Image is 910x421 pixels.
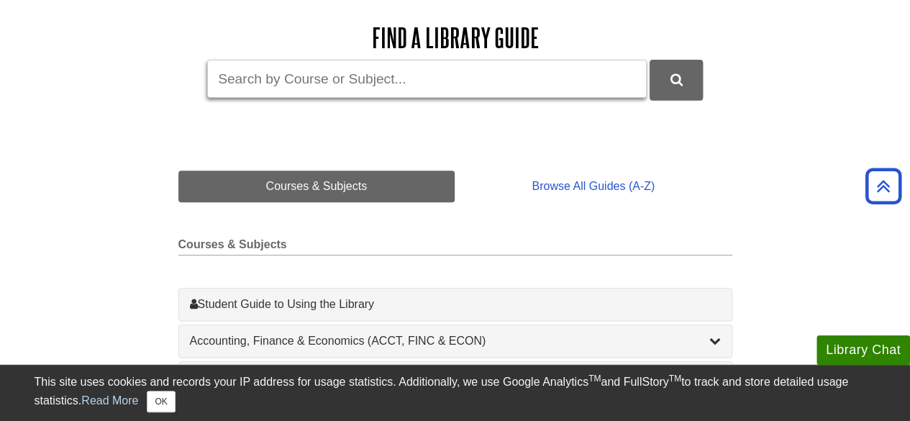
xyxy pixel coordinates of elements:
button: Close [147,391,175,412]
a: Browse All Guides (A-Z) [455,171,732,202]
button: DU Library Guides Search [650,60,703,99]
sup: TM [669,374,681,384]
i: Search Library Guides [670,73,683,86]
a: Read More [81,394,138,407]
a: Courses & Subjects [178,171,455,202]
a: Back to Top [860,176,906,196]
div: This site uses cookies and records your IP address for usage statistics. Additionally, we use Goo... [35,374,876,412]
h2: Courses & Subjects [178,238,732,255]
h2: Find a Library Guide [178,23,732,53]
button: Library Chat [816,335,910,365]
a: Accounting, Finance & Economics (ACCT, FINC & ECON) [190,332,721,350]
a: Student Guide to Using the Library [190,296,721,313]
sup: TM [588,374,601,384]
input: Search by Course or Subject... [207,60,647,98]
